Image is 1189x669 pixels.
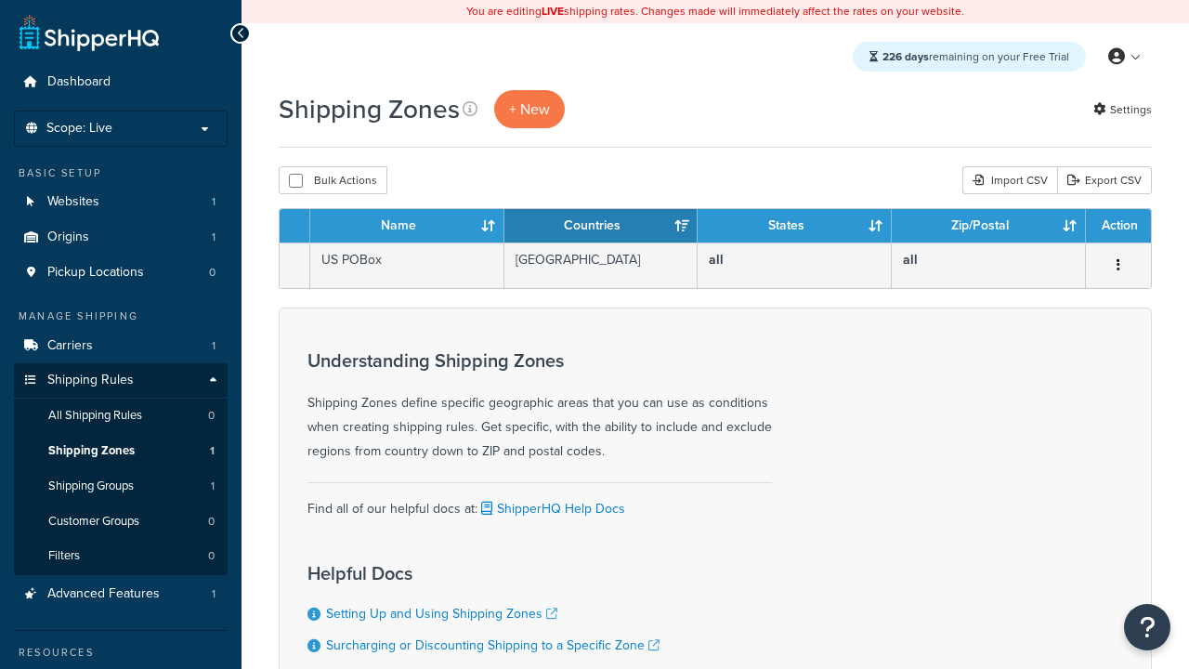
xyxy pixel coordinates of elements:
[14,469,228,504] li: Shipping Groups
[14,645,228,661] div: Resources
[504,243,699,288] td: [GEOGRAPHIC_DATA]
[47,194,99,210] span: Websites
[14,256,228,290] a: Pickup Locations 0
[509,98,550,120] span: + New
[14,65,228,99] a: Dashboard
[210,443,215,459] span: 1
[208,548,215,564] span: 0
[212,338,216,354] span: 1
[477,499,625,518] a: ShipperHQ Help Docs
[208,408,215,424] span: 0
[882,48,929,65] strong: 226 days
[14,329,228,363] a: Carriers 1
[209,265,216,281] span: 0
[14,185,228,219] li: Websites
[1086,209,1151,243] th: Action
[14,577,228,611] a: Advanced Features 1
[698,209,892,243] th: States: activate to sort column ascending
[208,514,215,530] span: 0
[1093,97,1152,123] a: Settings
[47,230,89,245] span: Origins
[14,308,228,324] div: Manage Shipping
[504,209,699,243] th: Countries: activate to sort column ascending
[14,399,228,433] li: All Shipping Rules
[307,350,772,371] h3: Understanding Shipping Zones
[48,548,80,564] span: Filters
[542,3,564,20] b: LIVE
[14,363,228,575] li: Shipping Rules
[853,42,1086,72] div: remaining on your Free Trial
[892,209,1086,243] th: Zip/Postal: activate to sort column ascending
[47,586,160,602] span: Advanced Features
[1124,604,1170,650] button: Open Resource Center
[307,482,772,521] div: Find all of our helpful docs at:
[47,265,144,281] span: Pickup Locations
[14,577,228,611] li: Advanced Features
[326,636,660,655] a: Surcharging or Discounting Shipping to a Specific Zone
[14,505,228,539] li: Customer Groups
[14,329,228,363] li: Carriers
[48,408,142,424] span: All Shipping Rules
[48,443,135,459] span: Shipping Zones
[14,505,228,539] a: Customer Groups 0
[14,256,228,290] li: Pickup Locations
[14,165,228,181] div: Basic Setup
[14,539,228,573] a: Filters 0
[47,338,93,354] span: Carriers
[494,90,565,128] a: + New
[14,220,228,255] a: Origins 1
[14,220,228,255] li: Origins
[14,434,228,468] li: Shipping Zones
[47,373,134,388] span: Shipping Rules
[46,121,112,137] span: Scope: Live
[307,350,772,464] div: Shipping Zones define specific geographic areas that you can use as conditions when creating ship...
[48,514,139,530] span: Customer Groups
[709,250,724,269] b: all
[279,91,460,127] h1: Shipping Zones
[310,243,504,288] td: US POBox
[14,399,228,433] a: All Shipping Rules 0
[211,479,215,494] span: 1
[962,166,1057,194] div: Import CSV
[14,185,228,219] a: Websites 1
[48,479,134,494] span: Shipping Groups
[212,586,216,602] span: 1
[14,539,228,573] li: Filters
[326,604,557,623] a: Setting Up and Using Shipping Zones
[212,194,216,210] span: 1
[14,434,228,468] a: Shipping Zones 1
[20,14,159,51] a: ShipperHQ Home
[310,209,504,243] th: Name: activate to sort column ascending
[47,74,111,90] span: Dashboard
[903,250,918,269] b: all
[279,166,387,194] button: Bulk Actions
[307,563,660,584] h3: Helpful Docs
[14,469,228,504] a: Shipping Groups 1
[1057,166,1152,194] a: Export CSV
[14,363,228,398] a: Shipping Rules
[212,230,216,245] span: 1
